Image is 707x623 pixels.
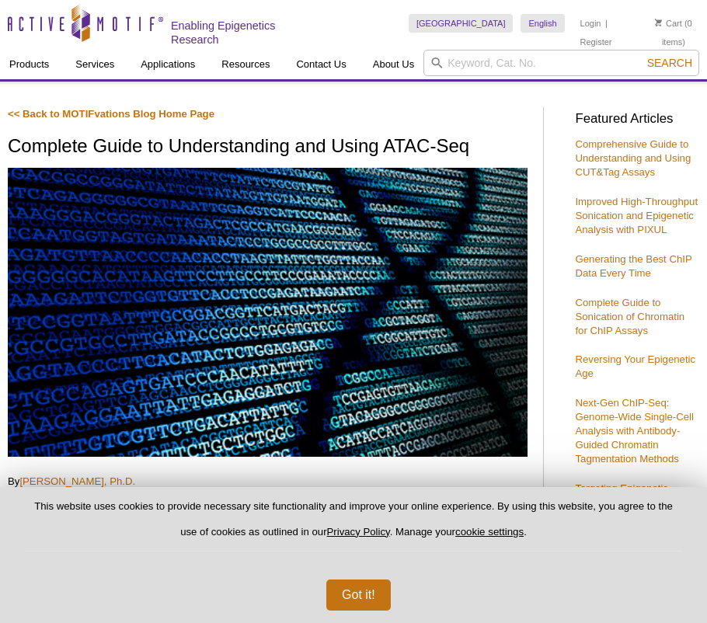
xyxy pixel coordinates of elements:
[580,18,601,29] a: Login
[212,50,279,79] a: Resources
[580,37,612,47] a: Register
[8,168,528,457] img: ATAC-Seq
[171,19,305,47] h2: Enabling Epigenetics Research
[575,196,698,235] a: Improved High-Throughput Sonication and Epigenetic Analysis with PIXUL
[521,14,564,33] a: English
[575,113,699,126] h3: Featured Articles
[575,397,693,465] a: Next-Gen ChIP-Seq: Genome-Wide Single-Cell Analysis with Antibody-Guided Chromatin Tagmentation M...
[643,56,697,70] button: Search
[575,297,684,336] a: Complete Guide to Sonication of Chromatin for ChIP Assays
[647,57,692,69] span: Search
[131,50,204,79] a: Applications
[575,353,695,379] a: Reversing Your Epigenetic Age
[19,475,135,487] a: [PERSON_NAME], Ph.D.
[25,499,682,552] p: This website uses cookies to provide necessary site functionality and improve your online experie...
[423,50,699,76] input: Keyword, Cat. No.
[455,526,524,538] button: cookie settings
[655,18,682,29] a: Cart
[8,108,214,120] a: << Back to MOTIFvations Blog Home Page
[655,19,662,26] img: Your Cart
[8,136,528,158] h1: Complete Guide to Understanding and Using ATAC-Seq
[8,475,528,489] p: By
[648,14,699,51] li: (0 items)
[409,14,514,33] a: [GEOGRAPHIC_DATA]
[364,50,423,79] a: About Us
[327,526,390,538] a: Privacy Policy
[605,14,608,33] li: |
[66,50,124,79] a: Services
[326,579,391,611] button: Got it!
[287,50,355,79] a: Contact Us
[575,253,691,279] a: Generating the Best ChIP Data Every Time
[575,138,691,178] a: Comprehensive Guide to Understanding and Using CUT&Tag Assays
[575,482,693,522] a: Targeting Epigenetic Enzymes for Drug Discovery & Development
